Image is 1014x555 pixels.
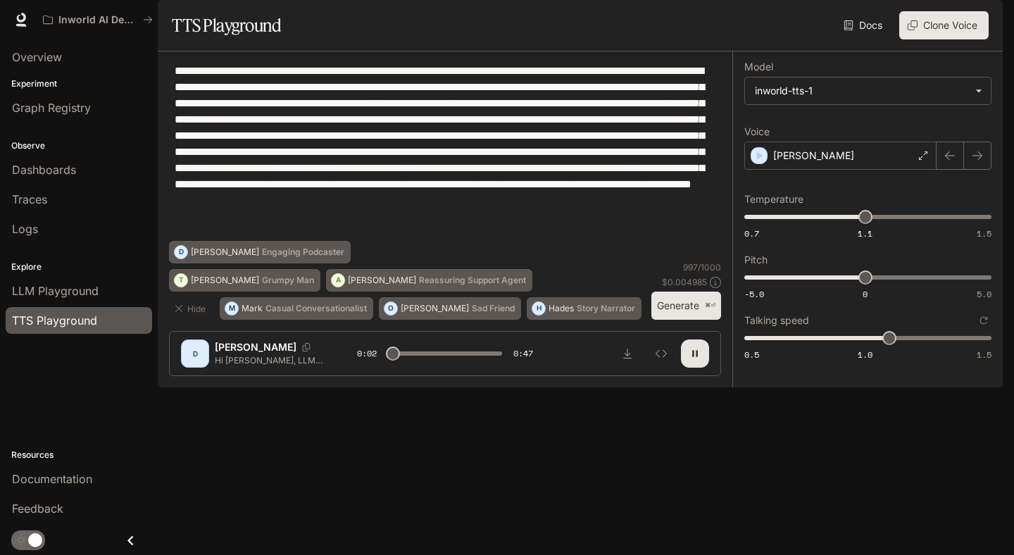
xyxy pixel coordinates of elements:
button: D[PERSON_NAME]Engaging Podcaster [169,241,351,263]
div: H [532,297,545,320]
a: Docs [841,11,888,39]
p: [PERSON_NAME] [401,304,469,313]
p: Inworld AI Demos [58,14,137,26]
div: T [175,269,187,292]
p: Mark [242,304,263,313]
div: A [332,269,344,292]
p: Pitch [744,255,768,265]
p: Engaging Podcaster [262,248,344,256]
p: [PERSON_NAME] [191,276,259,285]
div: D [175,241,187,263]
span: 1.1 [858,227,872,239]
span: 0 [863,288,868,300]
span: 1.5 [977,349,991,361]
p: Voice [744,127,770,137]
button: Inspect [647,339,675,368]
button: Hide [169,297,214,320]
p: [PERSON_NAME] [215,340,296,354]
p: Hi [PERSON_NAME], LLMs, or large language models, are neural networks trained to predict the next... [215,354,323,366]
span: 0.7 [744,227,759,239]
button: Generate⌘⏎ [651,292,721,320]
button: MMarkCasual Conversationalist [220,297,373,320]
button: T[PERSON_NAME]Grumpy Man [169,269,320,292]
span: 1.5 [977,227,991,239]
div: O [384,297,397,320]
p: Reassuring Support Agent [419,276,526,285]
p: [PERSON_NAME] [191,248,259,256]
p: Model [744,62,773,72]
p: [PERSON_NAME] [773,149,854,163]
p: Temperature [744,194,803,204]
span: 1.0 [858,349,872,361]
p: ⌘⏎ [705,301,715,310]
p: Grumpy Man [262,276,314,285]
button: O[PERSON_NAME]Sad Friend [379,297,521,320]
div: D [184,342,206,365]
button: Reset to default [976,313,991,328]
p: Casual Conversationalist [265,304,367,313]
p: Story Narrator [577,304,635,313]
span: 0.5 [744,349,759,361]
p: Hades [549,304,574,313]
h1: TTS Playground [172,11,281,39]
button: HHadesStory Narrator [527,297,641,320]
span: -5.0 [744,288,764,300]
span: 5.0 [977,288,991,300]
span: 0:02 [357,347,377,361]
button: A[PERSON_NAME]Reassuring Support Agent [326,269,532,292]
button: Copy Voice ID [296,343,316,351]
div: inworld-tts-1 [745,77,991,104]
button: Download audio [613,339,641,368]
button: All workspaces [37,6,159,34]
button: Clone Voice [899,11,989,39]
p: Sad Friend [472,304,515,313]
span: 0:47 [513,347,533,361]
p: [PERSON_NAME] [348,276,416,285]
div: M [225,297,238,320]
p: Talking speed [744,316,809,325]
div: inworld-tts-1 [755,84,968,98]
